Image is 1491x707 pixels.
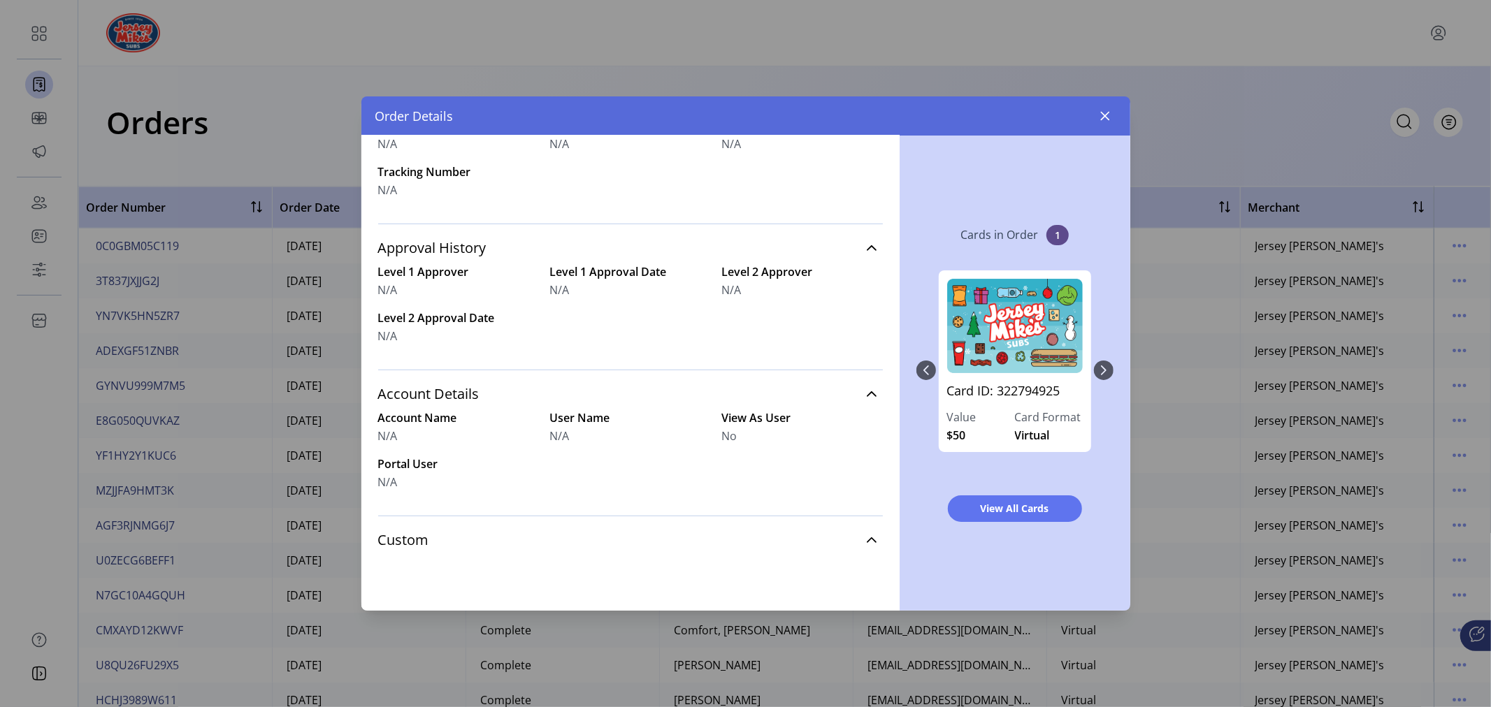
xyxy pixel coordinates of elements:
span: No [722,428,737,444]
span: Custom [378,533,429,547]
span: N/A [722,136,742,152]
span: $50 [947,427,966,444]
div: Shipment [378,117,883,215]
span: N/A [550,428,570,444]
label: User Name [550,409,711,426]
label: Level 1 Approval Date [550,263,711,280]
a: Card ID: 322794925 [947,381,1083,409]
span: N/A [378,474,398,490]
span: Account Details [378,387,480,401]
p: Cards in Order [960,226,1038,243]
span: N/A [378,328,398,344]
label: Value [947,409,1015,425]
span: N/A [550,136,570,152]
label: Level 2 Approval Date [378,309,539,326]
span: N/A [378,282,398,298]
div: Approval History [378,263,883,361]
span: Approval History [378,241,487,255]
label: Tracking Number [378,163,539,180]
label: Level 2 Approver [722,263,883,280]
label: Account Name [378,409,539,426]
span: N/A [378,136,398,152]
div: 0 [936,256,1094,484]
span: View All Cards [966,501,1064,516]
img: 322794925 [947,279,1083,373]
span: Order Details [375,107,454,126]
button: View All Cards [948,495,1082,522]
span: N/A [378,182,398,198]
label: Card Format [1015,409,1083,425]
label: Level 1 Approver [378,263,539,280]
span: Virtual [1015,427,1050,444]
label: View As User [722,409,883,426]
span: N/A [722,282,742,298]
a: Approval History [378,233,883,263]
a: Custom [378,525,883,555]
div: Custom [378,555,883,572]
span: 1 [1046,225,1069,245]
label: Portal User [378,455,539,472]
span: N/A [378,428,398,444]
span: N/A [550,282,570,298]
a: Account Details [378,379,883,409]
div: Account Details [378,409,883,507]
